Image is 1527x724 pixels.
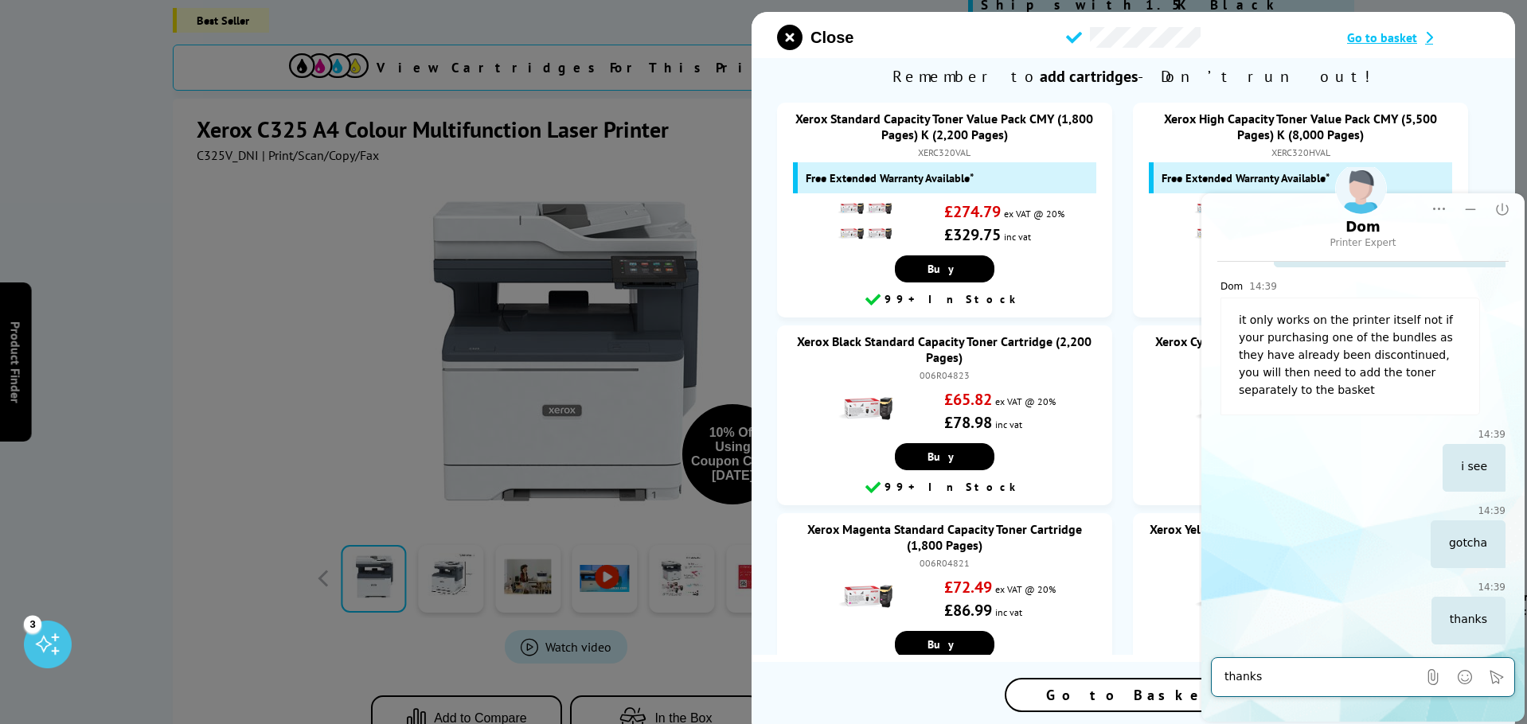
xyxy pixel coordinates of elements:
[807,521,1082,553] a: Xerox Magenta Standard Capacity Toner Cartridge (1,800 Pages)
[777,25,853,50] button: close modal
[1193,193,1249,249] img: Xerox High Capacity Toner Value Pack CMY (5,500 Pages) K (8,000 Pages)
[1141,290,1460,309] div: 99+ In Stock
[795,111,1093,142] a: Xerox Standard Capacity Toner Value Pack CMY (1,800 Pages) K (2,200 Pages)
[810,29,853,47] span: Close
[928,450,962,464] span: Buy
[1046,686,1221,704] span: Go to Basket
[1004,208,1064,220] span: ex VAT @ 20%
[1149,557,1452,569] div: 006R04822
[24,615,41,633] div: 3
[1162,170,1330,185] span: Free Extended Warranty Available*
[837,381,892,437] img: Xerox Black Standard Capacity Toner Cartridge (2,200 Pages)
[1199,167,1527,724] iframe: chat window
[995,606,1022,618] span: inc vat
[928,262,962,276] span: Buy
[793,557,1096,569] div: 006R04821
[944,389,992,410] strong: £65.82
[1164,111,1437,142] a: Xerox High Capacity Toner Value Pack CMY (5,500 Pages) K (8,000 Pages)
[797,333,1092,365] a: Xerox Black Standard Capacity Toner Cartridge (2,200 Pages)
[793,146,1096,158] div: XERC320VAL
[1155,333,1447,365] a: Xerox Cyan Standard Capacity Toner Cartridge (1,800 Pages)
[793,369,1096,381] div: 006R04823
[837,569,892,625] img: Xerox Magenta Standard Capacity Toner Cartridge (1,800 Pages)
[1150,521,1451,553] a: Xerox Yellow Standard Capacity Toner Cartridge (1,800 Pages)
[785,290,1104,309] div: 99+ In Stock
[995,583,1056,595] span: ex VAT @ 20%
[1149,146,1452,158] div: XERC320HVAL
[1193,381,1249,437] img: Xerox Cyan Standard Capacity Toner Cartridge (1,800 Pages)
[785,478,1104,497] div: 99+ In Stock
[995,395,1056,407] span: ex VAT @ 20%
[752,58,1515,95] span: Remember to - Don’t run out!
[1347,29,1417,45] span: Go to basket
[1005,678,1263,712] a: Go to Basket
[1149,369,1452,381] div: 006R04820
[806,170,974,185] span: Free Extended Warranty Available*
[1347,29,1490,45] a: Go to basket
[1004,231,1031,243] span: inc vat
[1040,66,1138,87] b: add cartridges
[1193,569,1249,625] img: Xerox Yellow Standard Capacity Toner Cartridge (1,800 Pages)
[944,224,1001,245] strong: £329.75
[944,201,1001,222] strong: £274.79
[944,600,992,621] strong: £86.99
[928,637,962,652] span: Buy
[1141,478,1460,497] div: 99+ In Stock
[944,412,992,433] strong: £78.98
[995,418,1022,430] span: inc vat
[837,193,892,249] img: Xerox Standard Capacity Toner Value Pack CMY (1,800 Pages) K (2,200 Pages)
[944,577,992,597] strong: £72.49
